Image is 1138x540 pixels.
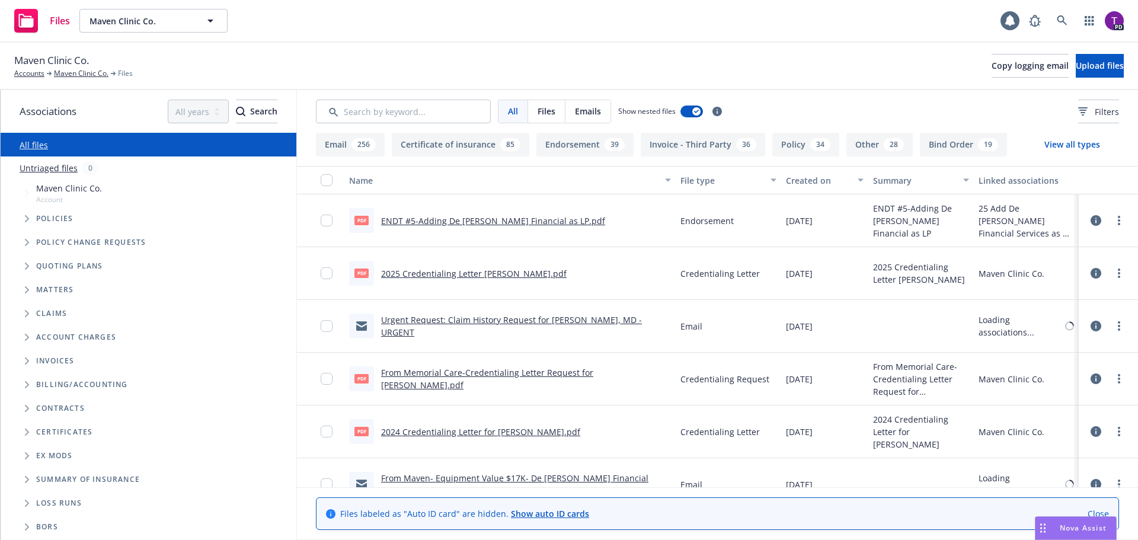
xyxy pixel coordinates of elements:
[321,320,333,332] input: Toggle Row Selected
[978,138,998,151] div: 19
[321,267,333,279] input: Toggle Row Selected
[680,478,702,491] span: Email
[1078,100,1119,123] button: Filters
[1112,213,1126,228] a: more
[772,133,839,156] button: Policy
[680,373,769,385] span: Credentialing Request
[810,138,830,151] div: 34
[680,174,763,187] div: File type
[786,174,851,187] div: Created on
[79,9,228,33] button: Maven Clinic Co.
[884,138,904,151] div: 28
[680,267,760,280] span: Credentialing Letter
[979,174,1074,187] div: Linked associations
[1035,517,1050,539] div: Drag to move
[36,310,67,317] span: Claims
[20,104,76,119] span: Associations
[349,174,658,187] div: Name
[381,314,642,338] a: Urgent Request: Claim History Request for [PERSON_NAME], MD - URGENT
[236,100,277,123] button: SearchSearch
[381,472,648,496] a: From Maven- Equipment Value $17K- De [PERSON_NAME] Financial Services
[36,381,128,388] span: Billing/Accounting
[36,357,75,365] span: Invoices
[786,320,813,333] span: [DATE]
[36,239,146,246] span: Policy change requests
[868,166,973,194] button: Summary
[354,427,369,436] span: pdf
[786,267,813,280] span: [DATE]
[538,105,555,117] span: Files
[979,426,1044,438] div: Maven Clinic Co.
[974,166,1079,194] button: Linked associations
[1078,106,1119,118] span: Filters
[1023,9,1047,33] a: Report a Bug
[236,107,245,116] svg: Search
[118,68,133,79] span: Files
[14,68,44,79] a: Accounts
[786,373,813,385] span: [DATE]
[781,166,869,194] button: Created on
[786,215,813,227] span: [DATE]
[1095,106,1119,118] span: Filters
[20,162,78,174] a: Untriaged files
[786,478,813,491] span: [DATE]
[392,133,529,156] button: Certificate of insurance
[381,268,567,279] a: 2025 Credentialing Letter [PERSON_NAME].pdf
[89,15,192,27] span: Maven Clinic Co.
[36,523,58,531] span: BORs
[36,194,102,205] span: Account
[1,180,296,373] div: Tree Example
[1105,11,1124,30] img: photo
[605,138,625,151] div: 39
[873,174,955,187] div: Summary
[873,202,968,239] span: ENDT #5-Adding De [PERSON_NAME] Financial as LP
[36,286,73,293] span: Matters
[381,426,580,437] a: 2024 Credentialing Letter for [PERSON_NAME].pdf
[680,215,734,227] span: Endorsement
[1076,54,1124,78] button: Upload files
[321,174,333,186] input: Select all
[1112,319,1126,333] a: more
[1060,523,1107,533] span: Nova Assist
[9,4,75,37] a: Files
[50,16,70,25] span: Files
[511,508,589,519] a: Show auto ID cards
[873,360,968,398] span: From Memorial Care-Credentialing Letter Request for [PERSON_NAME]
[344,166,676,194] button: Name
[979,202,1074,239] div: 25 Add De [PERSON_NAME] Financial Services as AI -[GEOGRAPHIC_DATA]
[381,215,605,226] a: ENDT #5-Adding De [PERSON_NAME] Financial as LP.pdf
[381,367,593,391] a: From Memorial Care-Credentialing Letter Request for [PERSON_NAME].pdf
[36,452,72,459] span: Ex Mods
[1025,133,1119,156] button: View all types
[1112,424,1126,439] a: more
[236,100,277,123] div: Search
[321,426,333,437] input: Toggle Row Selected
[846,133,913,156] button: Other
[354,374,369,383] span: pdf
[920,133,1007,156] button: Bind Order
[641,133,765,156] button: Invoice - Third Party
[1088,507,1109,520] a: Close
[354,216,369,225] span: pdf
[618,106,676,116] span: Show nested files
[82,161,98,175] div: 0
[736,138,756,151] div: 36
[979,267,1044,280] div: Maven Clinic Co.
[979,314,1063,338] div: Loading associations...
[680,426,760,438] span: Credentialing Letter
[680,320,702,333] span: Email
[321,478,333,490] input: Toggle Row Selected
[1112,372,1126,386] a: more
[1076,60,1124,71] span: Upload files
[873,261,968,286] span: 2025 Credentialing Letter [PERSON_NAME]
[786,426,813,438] span: [DATE]
[36,334,116,341] span: Account charges
[536,133,634,156] button: Endorsement
[36,405,85,412] span: Contracts
[316,100,491,123] input: Search by keyword...
[575,105,601,117] span: Emails
[316,133,385,156] button: Email
[36,182,102,194] span: Maven Clinic Co.
[14,53,89,68] span: Maven Clinic Co.
[54,68,108,79] a: Maven Clinic Co.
